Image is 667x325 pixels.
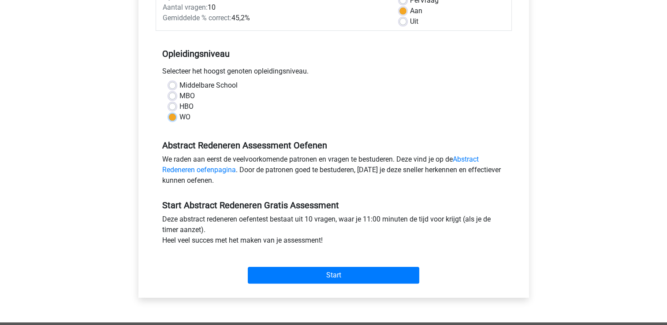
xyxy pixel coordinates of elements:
[162,140,505,151] h5: Abstract Redeneren Assessment Oefenen
[179,80,238,91] label: Middelbare School
[179,91,195,101] label: MBO
[156,66,512,80] div: Selecteer het hoogst genoten opleidingsniveau.
[162,200,505,211] h5: Start Abstract Redeneren Gratis Assessment
[156,214,512,249] div: Deze abstract redeneren oefentest bestaat uit 10 vragen, waar je 11:00 minuten de tijd voor krijg...
[156,13,393,23] div: 45,2%
[179,101,194,112] label: HBO
[163,3,208,11] span: Aantal vragen:
[248,267,419,284] input: Start
[410,16,418,27] label: Uit
[162,45,505,63] h5: Opleidingsniveau
[163,14,231,22] span: Gemiddelde % correct:
[156,154,512,189] div: We raden aan eerst de veelvoorkomende patronen en vragen te bestuderen. Deze vind je op de . Door...
[410,6,422,16] label: Aan
[156,2,393,13] div: 10
[179,112,190,122] label: WO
